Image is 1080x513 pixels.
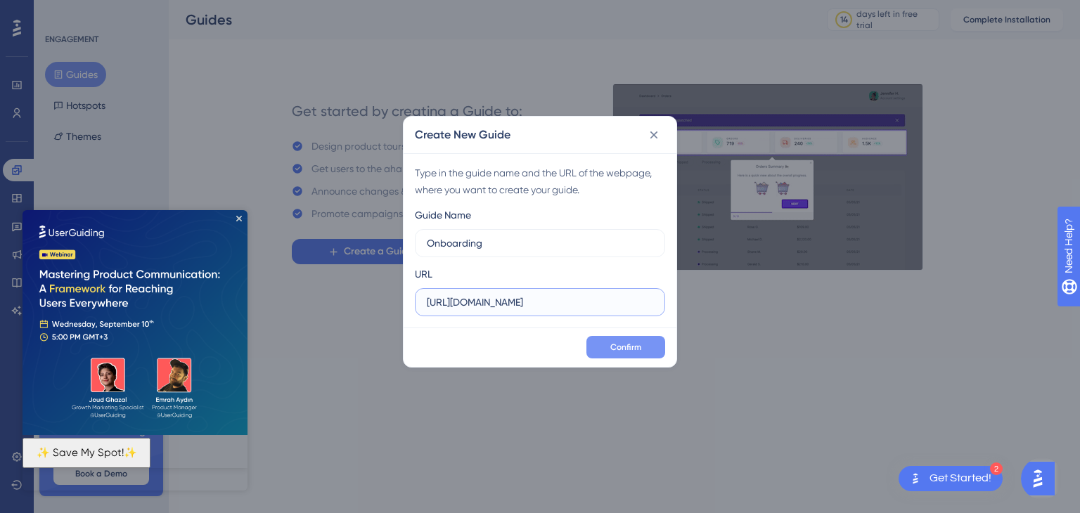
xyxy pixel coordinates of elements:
div: Close Preview [214,6,219,11]
span: Need Help? [33,4,88,20]
div: Get Started! [930,471,991,486]
span: Confirm [610,342,641,353]
div: Guide Name [415,207,471,223]
div: URL [415,266,432,283]
div: Open Get Started! checklist, remaining modules: 2 [899,466,1003,491]
h2: Create New Guide [415,126,510,143]
div: 2 [990,462,1003,475]
input: How to Create [427,235,653,251]
img: launcher-image-alternative-text [907,470,924,487]
div: Type in the guide name and the URL of the webpage, where you want to create your guide. [415,164,665,198]
input: https://www.example.com [427,294,653,310]
iframe: UserGuiding AI Assistant Launcher [1021,457,1063,500]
